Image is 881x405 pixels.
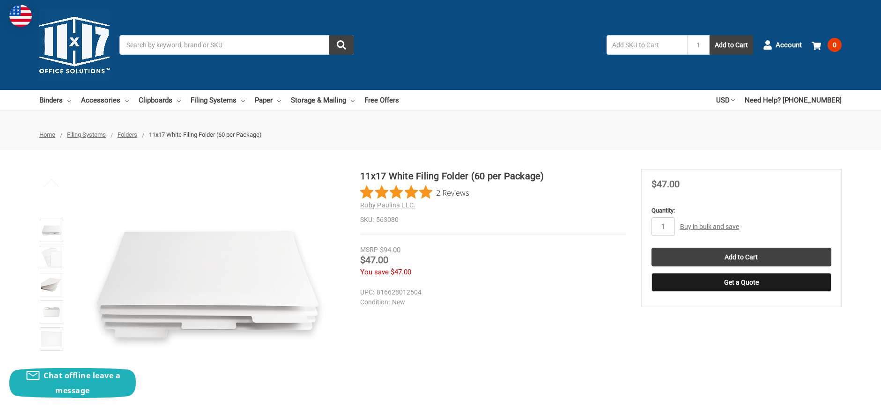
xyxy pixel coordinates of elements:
a: Need Help? [PHONE_NUMBER] [745,90,842,110]
a: 0 [812,33,842,57]
a: Folders [118,131,137,138]
span: Account [776,40,802,51]
input: Add to Cart [651,248,831,266]
img: 11x17 White Filing Folder (60 per Package) [41,302,62,322]
a: Accessories [81,90,129,110]
span: $47.00 [651,178,680,190]
img: 11x17.com [39,10,110,80]
dt: UPC: [360,287,374,297]
img: 11x17 White Filing Folder (60 per Package) [91,169,325,403]
a: Buy in bulk and save [680,223,739,230]
dt: Condition: [360,297,390,307]
span: Chat offline leave a message [44,370,120,396]
span: 2 Reviews [436,185,469,199]
span: $47.00 [360,254,388,265]
img: 11x17 White Filing Folder (60 per Package) [41,247,62,268]
img: 11x17 White Filing Folder (60 per Package) [41,220,62,241]
span: You save [360,268,389,276]
a: Home [39,131,55,138]
input: Add SKU to Cart [607,35,687,55]
div: MSRP [360,245,378,255]
dd: New [360,297,622,307]
a: Storage & Mailing [291,90,355,110]
span: 0 [828,38,842,52]
span: 11x17 White Filing Folder (60 per Package) [149,131,262,138]
span: $94.00 [380,246,400,254]
button: Get a Quote [651,273,831,292]
a: USD [716,90,735,110]
a: Clipboards [139,90,181,110]
button: Rated 5 out of 5 stars from 2 reviews. Jump to reviews. [360,185,469,199]
dd: 563080 [360,215,626,225]
a: Account [763,33,802,57]
a: Free Offers [364,90,399,110]
button: Add to Cart [710,35,753,55]
img: 11x17 White Filing Folder (60 per Package) [41,329,62,349]
h1: 11x17 White Filing Folder (60 per Package) [360,169,626,183]
a: Paper [255,90,281,110]
img: duty and tax information for United States [9,5,32,27]
img: 11”x17” Filing Folders (563047) Manila [41,274,62,295]
dt: SKU: [360,215,374,225]
a: Filing Systems [67,131,106,138]
a: Ruby Paulina LLC. [360,201,415,209]
button: Previous [37,174,66,192]
button: Chat offline leave a message [9,368,136,398]
a: Binders [39,90,71,110]
label: Quantity: [651,206,831,215]
a: Filing Systems [191,90,245,110]
dd: 816628012604 [360,287,622,297]
span: $47.00 [391,268,411,276]
input: Search by keyword, brand or SKU [119,35,354,55]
